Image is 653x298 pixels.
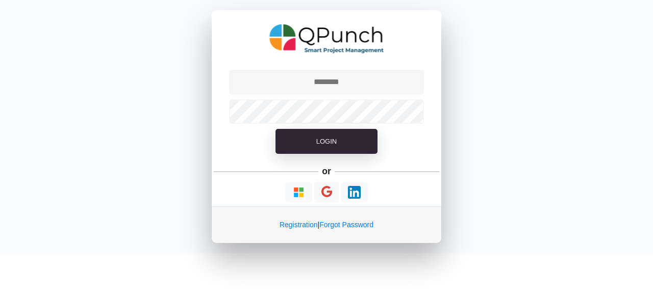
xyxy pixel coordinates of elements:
div: | [212,206,441,243]
h5: or [320,164,333,178]
button: Continue With Microsoft Azure [285,182,312,202]
img: QPunch [269,20,384,57]
a: Registration [280,221,318,229]
img: Loading... [292,186,305,199]
img: Loading... [348,186,361,199]
button: Continue With LinkedIn [341,182,368,202]
a: Forgot Password [319,221,373,229]
span: Login [316,138,337,145]
button: Login [275,129,378,154]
